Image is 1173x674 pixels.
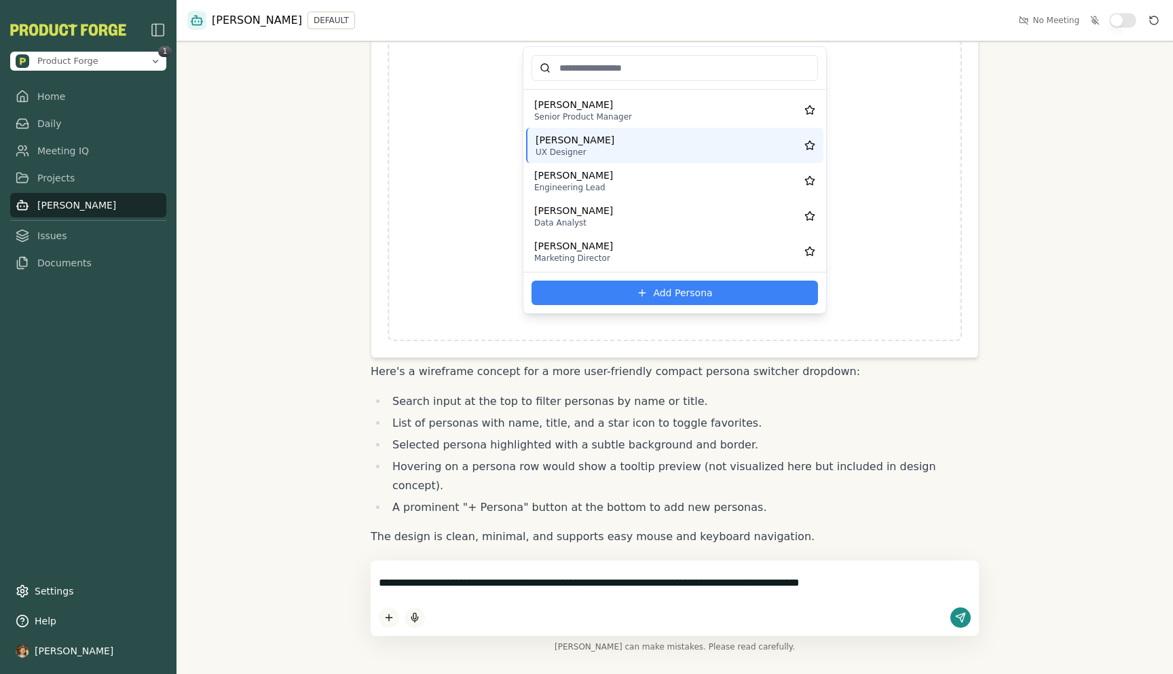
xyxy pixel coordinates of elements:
[16,644,29,658] img: profile
[371,529,979,545] p: The design is clean, minimal, and supports easy mouse and keyboard navigation.
[37,55,98,67] span: Product Forge
[10,24,126,36] img: Product Forge
[534,217,804,228] div: Data Analyst
[150,22,166,38] img: sidebar
[10,52,166,71] button: Open organization switcher
[388,392,979,410] li: Search input at the top to filter personas by name or title.
[10,579,166,603] a: Settings
[379,607,399,628] button: Add content to chat
[158,46,172,57] span: 1
[212,12,302,29] span: [PERSON_NAME]
[388,457,979,495] li: Hovering on a persona row would show a tooltip preview (not visualized here but included in desig...
[950,607,971,628] button: Send message
[534,168,804,182] div: [PERSON_NAME]
[388,498,979,516] li: A prominent "+ Persona" button at the bottom to add new personas.
[534,111,804,122] div: Senior Product Manager
[16,54,29,68] img: Product Forge
[10,111,166,136] a: Daily
[534,98,804,111] div: [PERSON_NAME]
[371,363,979,380] p: Here's a wireframe concept for a more user-friendly compact persona switcher dropdown:
[371,641,979,652] span: [PERSON_NAME] can make mistakes. Please read carefully.
[10,166,166,190] a: Projects
[10,639,166,663] button: [PERSON_NAME]
[1146,12,1162,29] button: Reset conversation
[10,609,166,633] button: Help
[10,24,126,36] button: PF-Logo
[534,182,804,193] div: Engineering Lead
[534,239,804,253] div: [PERSON_NAME]
[371,558,979,574] p: If you'd like, I can help you refine this or generate a clickable prototype next. Would you prefe...
[308,12,355,29] button: DEFAULT
[10,193,166,217] a: [PERSON_NAME]
[532,281,818,305] button: Add Persona
[10,224,166,248] a: Issues
[1032,15,1079,26] span: No Meeting
[388,436,979,454] li: Selected persona highlighted with a subtle background and border.
[536,147,804,158] div: UX Designer
[388,414,979,432] li: List of personas with name, title, and a star icon to toggle favorites.
[534,253,804,264] div: Marketing Director
[10,84,166,109] a: Home
[10,139,166,163] a: Meeting IQ
[536,133,804,147] div: [PERSON_NAME]
[10,251,166,275] a: Documents
[534,204,804,217] div: [PERSON_NAME]
[405,607,425,628] button: Start dictation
